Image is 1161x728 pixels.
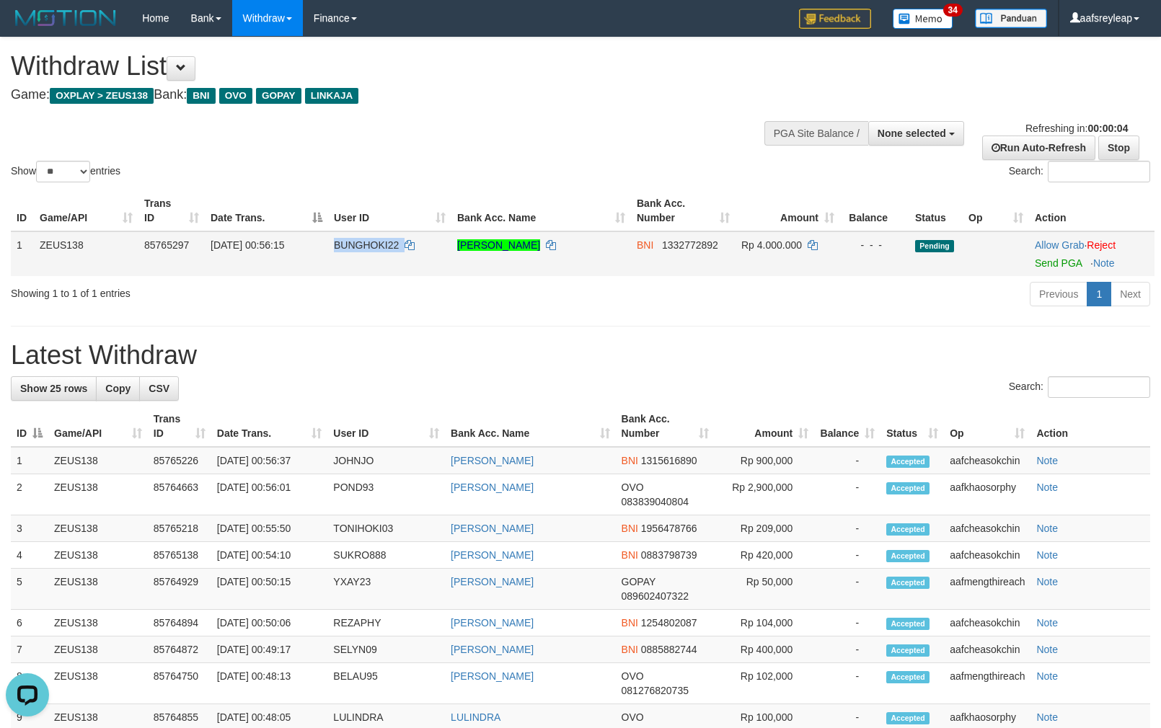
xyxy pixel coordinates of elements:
[11,663,48,704] td: 8
[1036,455,1058,466] a: Note
[96,376,140,401] a: Copy
[451,549,534,561] a: [PERSON_NAME]
[715,542,814,569] td: Rp 420,000
[36,161,90,182] select: Showentries
[148,636,211,663] td: 85764872
[641,549,697,561] span: Copy 0883798739 to clipboard
[886,577,930,589] span: Accepted
[1098,136,1139,160] a: Stop
[764,121,868,146] div: PGA Site Balance /
[256,88,301,104] span: GOPAY
[814,474,880,515] td: -
[11,474,48,515] td: 2
[799,9,871,29] img: Feedback.jpg
[211,239,284,251] span: [DATE] 00:56:15
[886,456,930,468] span: Accepted
[886,671,930,683] span: Accepted
[622,590,689,602] span: Copy 089602407322 to clipboard
[305,88,359,104] span: LINKAJA
[11,610,48,636] td: 6
[622,455,638,466] span: BNI
[211,610,328,636] td: [DATE] 00:50:06
[909,190,963,231] th: Status
[814,406,880,447] th: Balance: activate to sort column ascending
[715,406,814,447] th: Amount: activate to sort column ascending
[11,636,48,663] td: 7
[631,190,736,231] th: Bank Acc. Number: activate to sort column ascending
[11,515,48,542] td: 3
[11,376,97,401] a: Show 25 rows
[327,406,445,447] th: User ID: activate to sort column ascending
[211,542,328,569] td: [DATE] 00:54:10
[846,238,904,252] div: - - -
[814,515,880,542] td: -
[886,523,930,536] span: Accepted
[20,383,87,394] span: Show 25 rows
[715,447,814,474] td: Rp 900,000
[445,406,615,447] th: Bank Acc. Name: activate to sort column ascending
[11,569,48,610] td: 5
[205,190,328,231] th: Date Trans.: activate to sort column descending
[11,7,120,29] img: MOTION_logo.png
[1035,239,1084,251] a: Allow Grab
[641,617,697,629] span: Copy 1254802087 to clipboard
[327,663,445,704] td: BELAU95
[878,128,946,139] span: None selected
[622,481,644,493] span: OVO
[1025,123,1128,134] span: Refreshing in:
[622,523,638,534] span: BNI
[327,569,445,610] td: YXAY23
[451,617,534,629] a: [PERSON_NAME]
[1093,257,1115,269] a: Note
[944,542,1030,569] td: aafcheasokchin
[1009,376,1150,398] label: Search:
[144,239,189,251] span: 85765297
[814,610,880,636] td: -
[915,240,954,252] span: Pending
[622,685,689,696] span: Copy 081276820735 to clipboard
[6,6,49,49] button: Open LiveChat chat widget
[148,663,211,704] td: 85764750
[662,239,718,251] span: Copy 1332772892 to clipboard
[148,542,211,569] td: 85765138
[1036,617,1058,629] a: Note
[622,549,638,561] span: BNI
[327,610,445,636] td: REZAPHY
[622,576,655,587] span: GOPAY
[105,383,131,394] span: Copy
[1036,523,1058,534] a: Note
[11,190,34,231] th: ID
[148,569,211,610] td: 85764929
[886,482,930,494] span: Accepted
[211,447,328,474] td: [DATE] 00:56:37
[187,88,215,104] span: BNI
[641,455,697,466] span: Copy 1315616890 to clipboard
[944,447,1030,474] td: aafcheasokchin
[1029,190,1155,231] th: Action
[886,618,930,630] span: Accepted
[1048,161,1150,182] input: Search:
[1036,644,1058,655] a: Note
[1030,406,1150,447] th: Action
[893,9,953,29] img: Button%20Memo.svg
[622,670,644,682] span: OVO
[637,239,653,251] span: BNI
[34,231,138,276] td: ZEUS138
[1087,123,1128,134] strong: 00:00:04
[622,496,689,507] span: Copy 083839040804 to clipboard
[327,636,445,663] td: SELYN09
[1087,239,1116,251] a: Reject
[11,447,48,474] td: 1
[451,644,534,655] a: [PERSON_NAME]
[48,406,148,447] th: Game/API: activate to sort column ascending
[48,542,148,569] td: ZEUS138
[868,121,964,146] button: None selected
[451,711,500,723] a: LULINDRA
[451,190,631,231] th: Bank Acc. Name: activate to sort column ascending
[11,542,48,569] td: 4
[1036,481,1058,493] a: Note
[148,474,211,515] td: 85764663
[451,481,534,493] a: [PERSON_NAME]
[48,474,148,515] td: ZEUS138
[334,239,399,251] span: BUNGHOKI22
